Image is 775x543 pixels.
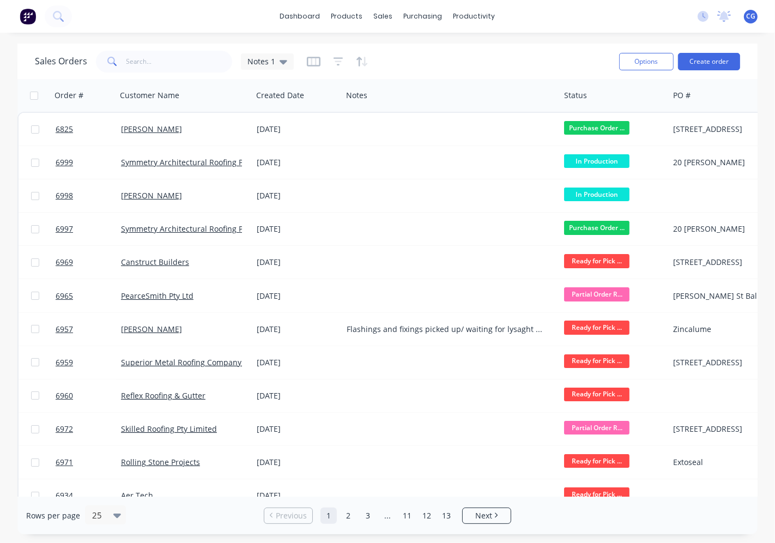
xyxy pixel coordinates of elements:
[257,157,338,168] div: [DATE]
[56,479,121,512] a: 6934
[379,508,396,524] a: Jump forward
[56,291,73,301] span: 6965
[399,508,415,524] a: Page 11
[56,313,121,346] a: 6957
[257,490,338,501] div: [DATE]
[120,90,179,101] div: Customer Name
[121,424,217,434] a: Skilled Roofing Pty Limited
[121,157,263,167] a: Symmetry Architectural Roofing Pty Ltd
[438,508,455,524] a: Page 13
[347,324,545,335] div: Flashings and fixings picked up/ waiting for lysaght sheet
[121,357,268,367] a: Superior Metal Roofing Company Pty Ltd
[257,390,338,401] div: [DATE]
[678,53,740,70] button: Create order
[56,390,73,401] span: 6960
[56,213,121,245] a: 6997
[56,157,73,168] span: 6999
[257,257,338,268] div: [DATE]
[564,90,587,101] div: Status
[564,188,629,201] span: In Production
[121,390,205,401] a: Reflex Roofing & Gutter
[564,287,629,301] span: Partial Order R...
[264,510,312,521] a: Previous page
[564,354,629,368] span: Ready for Pick ...
[121,291,193,301] a: PearceSmith Pty Ltd
[619,53,674,70] button: Options
[257,324,338,335] div: [DATE]
[56,357,73,368] span: 6959
[257,190,338,201] div: [DATE]
[326,8,368,25] div: products
[257,357,338,368] div: [DATE]
[475,510,492,521] span: Next
[346,90,367,101] div: Notes
[121,124,182,134] a: [PERSON_NAME]
[564,154,629,168] span: In Production
[56,124,73,135] span: 6825
[564,254,629,268] span: Ready for Pick ...
[56,113,121,146] a: 6825
[564,421,629,435] span: Partial Order R...
[419,508,435,524] a: Page 12
[121,490,153,500] a: Aer Tech
[56,346,121,379] a: 6959
[673,90,691,101] div: PO #
[256,90,304,101] div: Created Date
[56,257,73,268] span: 6969
[564,454,629,468] span: Ready for Pick ...
[121,257,189,267] a: Canstruct Builders
[340,508,356,524] a: Page 2
[564,221,629,234] span: Purchase Order ...
[126,51,233,73] input: Search...
[398,8,448,25] div: purchasing
[564,121,629,135] span: Purchase Order ...
[121,457,200,467] a: Rolling Stone Projects
[56,280,121,312] a: 6965
[121,324,182,334] a: [PERSON_NAME]
[746,11,755,21] span: CG
[56,490,73,501] span: 6934
[564,388,629,401] span: Ready for Pick ...
[56,224,73,234] span: 6997
[259,508,516,524] ul: Pagination
[448,8,501,25] div: productivity
[35,56,87,67] h1: Sales Orders
[121,190,182,201] a: [PERSON_NAME]
[121,224,263,234] a: Symmetry Architectural Roofing Pty Ltd
[56,446,121,479] a: 6971
[564,487,629,501] span: Ready for Pick ...
[56,457,73,468] span: 6971
[56,324,73,335] span: 6957
[56,146,121,179] a: 6999
[56,179,121,212] a: 6998
[320,508,337,524] a: Page 1 is your current page
[368,8,398,25] div: sales
[275,8,326,25] a: dashboard
[257,291,338,301] div: [DATE]
[26,510,80,521] span: Rows per page
[56,190,73,201] span: 6998
[56,379,121,412] a: 6960
[463,510,511,521] a: Next page
[20,8,36,25] img: Factory
[257,224,338,234] div: [DATE]
[257,124,338,135] div: [DATE]
[360,508,376,524] a: Page 3
[56,413,121,445] a: 6972
[564,321,629,334] span: Ready for Pick ...
[56,246,121,279] a: 6969
[257,424,338,435] div: [DATE]
[55,90,83,101] div: Order #
[257,457,338,468] div: [DATE]
[56,424,73,435] span: 6972
[247,56,275,67] span: Notes 1
[276,510,307,521] span: Previous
